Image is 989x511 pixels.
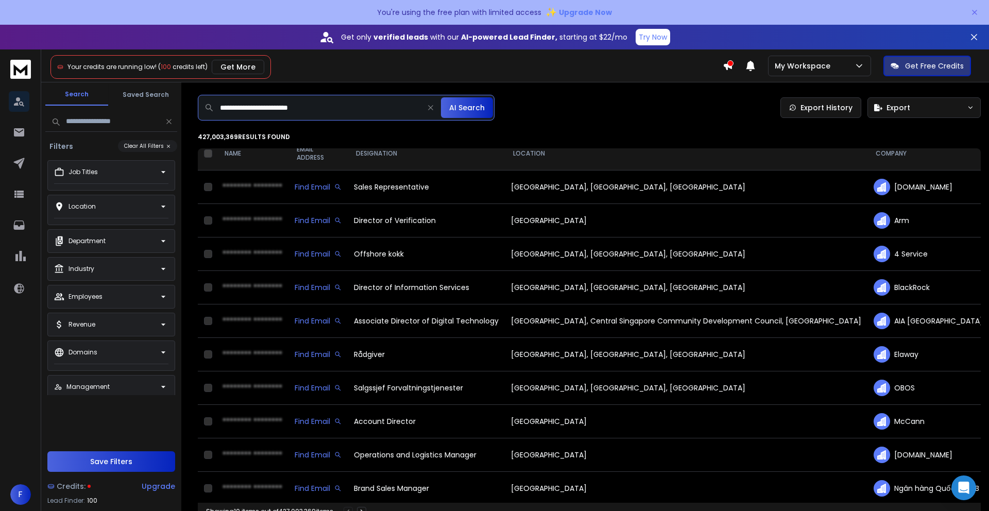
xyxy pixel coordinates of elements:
td: [GEOGRAPHIC_DATA] [505,405,867,438]
td: Associate Director of Digital Technology [348,304,505,338]
td: Brand Sales Manager [348,472,505,505]
div: Find Email [295,316,342,326]
div: Find Email [295,450,342,460]
img: logo [10,60,31,79]
button: Save Filters [47,451,175,472]
p: Employees [69,293,103,301]
p: Department [69,237,106,245]
p: Try Now [639,32,667,42]
p: Lead Finder: [47,497,85,505]
p: Job Titles [69,168,98,176]
div: Find Email [295,215,342,226]
span: ( credits left) [158,62,208,71]
td: Director of Verification [348,204,505,237]
div: Find Email [295,282,342,293]
td: [GEOGRAPHIC_DATA], [GEOGRAPHIC_DATA], [GEOGRAPHIC_DATA] [505,371,867,405]
button: Clear All Filters [118,140,177,152]
div: Find Email [295,249,342,259]
span: Your credits are running low! [67,62,157,71]
div: Find Email [295,349,342,360]
div: Find Email [295,182,342,192]
td: [GEOGRAPHIC_DATA], Central Singapore Community Development Council, [GEOGRAPHIC_DATA] [505,304,867,338]
td: Offshore kokk [348,237,505,271]
span: ✨ [545,5,557,20]
td: Sales Representative [348,171,505,204]
td: [GEOGRAPHIC_DATA], [GEOGRAPHIC_DATA], [GEOGRAPHIC_DATA] [505,271,867,304]
p: Domains [69,348,97,356]
div: Find Email [295,483,342,493]
td: [GEOGRAPHIC_DATA], [GEOGRAPHIC_DATA], [GEOGRAPHIC_DATA] [505,338,867,371]
p: 427,003,369 results found [198,133,981,141]
button: Try Now [636,29,670,45]
button: F [10,484,31,505]
p: Location [69,202,96,211]
strong: verified leads [373,32,428,42]
button: Get More [212,60,264,74]
button: ✨Upgrade Now [545,2,612,23]
p: You're using the free plan with limited access [377,7,541,18]
div: Open Intercom Messenger [951,475,976,500]
th: LOCATION [505,137,867,171]
button: Get Free Credits [883,56,971,76]
td: [GEOGRAPHIC_DATA] [505,472,867,505]
span: Upgrade Now [559,7,612,18]
td: [GEOGRAPHIC_DATA] [505,204,867,237]
a: Export History [780,97,861,118]
button: AI Search [441,97,493,118]
td: Salgssjef Forvaltningstjenester [348,371,505,405]
button: Saved Search [114,84,177,105]
td: [GEOGRAPHIC_DATA], [GEOGRAPHIC_DATA], [GEOGRAPHIC_DATA] [505,237,867,271]
th: DESIGNATION [348,137,505,171]
p: My Workspace [775,61,834,71]
div: Upgrade [142,481,175,491]
td: Director of Information Services [348,271,505,304]
h3: Filters [45,141,77,151]
span: 100 [161,62,171,71]
p: Get Free Credits [905,61,964,71]
td: [GEOGRAPHIC_DATA], [GEOGRAPHIC_DATA], [GEOGRAPHIC_DATA] [505,171,867,204]
div: Find Email [295,383,342,393]
td: Account Director [348,405,505,438]
div: Find Email [295,416,342,427]
p: Revenue [69,320,95,329]
span: Export [886,103,910,113]
p: Management [66,383,110,391]
a: Credits:Upgrade [47,476,175,497]
p: Industry [69,265,94,273]
th: NAME [216,137,288,171]
td: Rådgiver [348,338,505,371]
strong: AI-powered Lead Finder, [461,32,557,42]
th: EMAIL ADDRESS [288,137,348,171]
span: 100 [87,497,97,505]
td: [GEOGRAPHIC_DATA] [505,438,867,472]
span: Credits: [57,481,86,491]
button: Search [45,84,108,106]
td: Operations and Logistics Manager [348,438,505,472]
p: Get only with our starting at $22/mo [341,32,627,42]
